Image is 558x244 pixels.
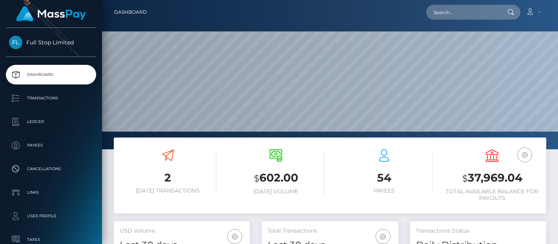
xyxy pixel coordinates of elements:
[9,139,93,151] p: Payees
[6,136,96,155] a: Payees
[416,227,540,235] h5: Transactions Status
[120,170,216,185] h3: 2
[228,188,325,195] h6: [DATE] Volume
[9,69,93,81] p: Dashboard
[426,5,500,20] input: Search...
[120,227,244,235] h5: USD Volume
[444,188,541,202] h6: Total Available Balance for Payouts
[6,183,96,202] a: Links
[16,6,86,22] img: MassPay Logo
[9,163,93,175] p: Cancellations
[9,187,93,198] p: Links
[9,92,93,104] p: Transactions
[462,173,468,184] small: $
[9,210,93,222] p: User Profile
[444,170,541,186] h3: 37,969.04
[9,116,93,128] p: Ledger
[6,206,96,226] a: User Profile
[268,227,392,235] h5: Total Transactions
[114,4,147,20] a: Dashboard
[9,36,22,49] img: Full Stop Limited
[6,39,96,46] span: Full Stop Limited
[6,88,96,108] a: Transactions
[336,170,432,185] h3: 54
[6,112,96,132] a: Ledger
[254,173,259,184] small: $
[6,159,96,179] a: Cancellations
[336,187,432,194] h6: Payees
[228,170,325,186] h3: 602.00
[120,187,216,194] h6: [DATE] Transactions
[6,65,96,84] a: Dashboard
